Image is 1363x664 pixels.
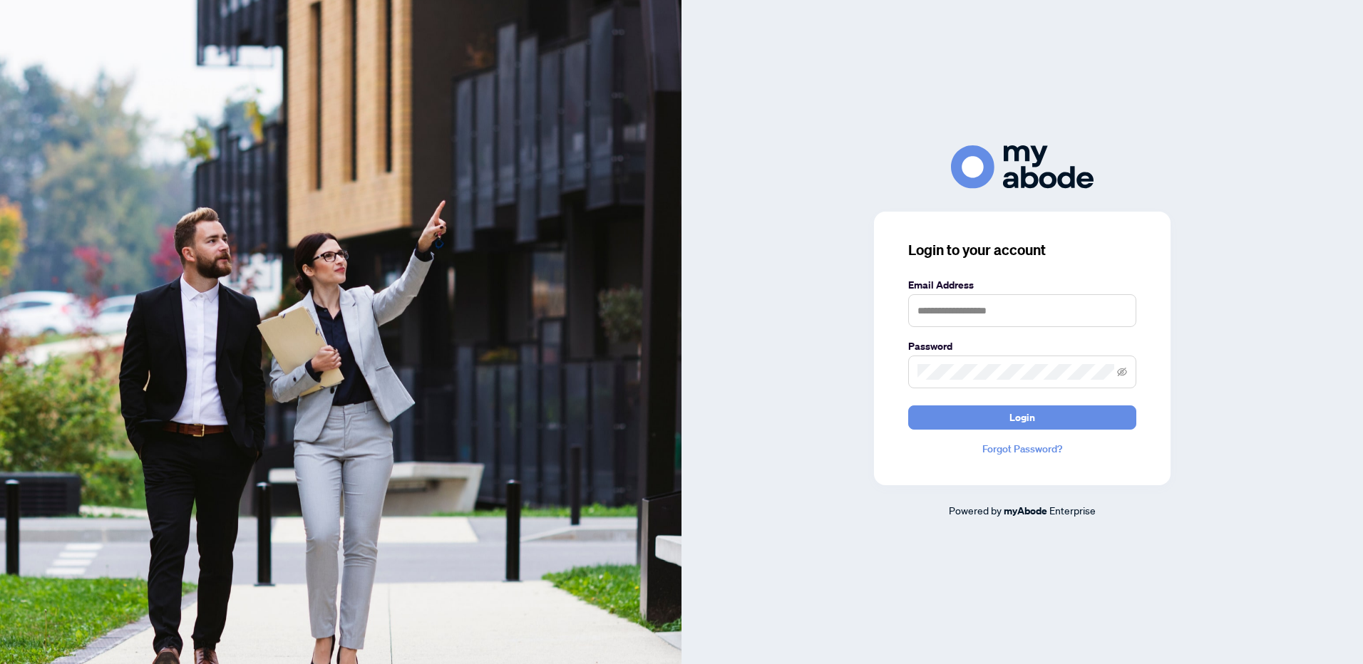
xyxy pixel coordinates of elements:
label: Email Address [908,277,1136,293]
a: Forgot Password? [908,441,1136,457]
span: eye-invisible [1117,367,1127,377]
span: Login [1009,406,1035,429]
img: ma-logo [951,145,1094,189]
span: Enterprise [1049,504,1096,517]
a: myAbode [1004,503,1047,519]
label: Password [908,338,1136,354]
h3: Login to your account [908,240,1136,260]
span: Powered by [949,504,1002,517]
button: Login [908,405,1136,430]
